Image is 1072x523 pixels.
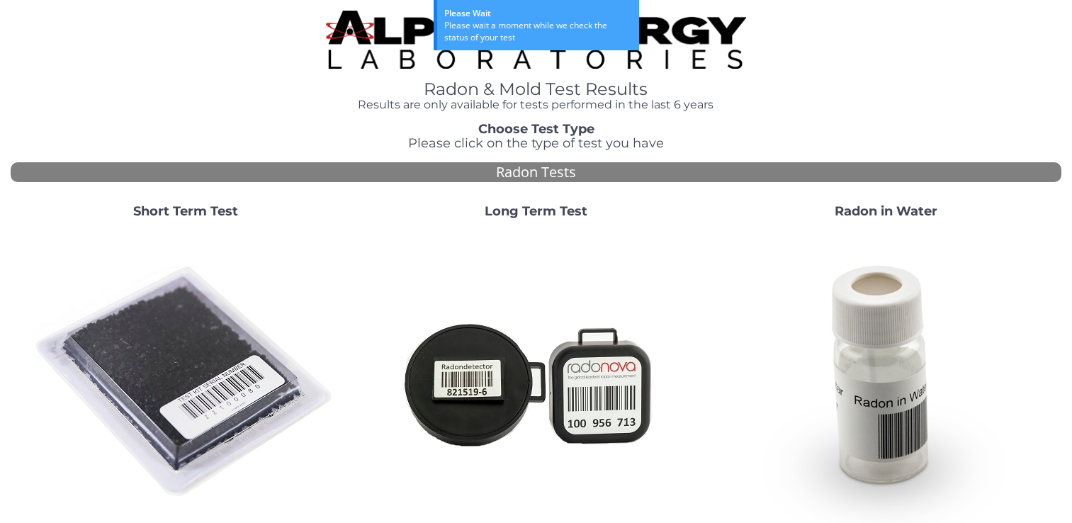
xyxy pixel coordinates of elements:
[326,11,746,69] img: TightCrop.jpg
[478,121,594,137] strong: Choose Test Type
[326,80,746,99] h1: Radon & Mold Test Results
[133,203,238,219] strong: Short Term Test
[326,99,746,111] h4: Results are only available for tests performed in the last 6 years
[11,162,1061,183] div: Radon Tests
[444,7,632,19] div: Please Wait
[408,135,664,151] span: Please click on the type of test you have
[444,19,632,43] div: Please wait a moment while we check the status of your test
[485,203,587,219] strong: Long Term Test
[835,203,937,219] strong: Radon in Water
